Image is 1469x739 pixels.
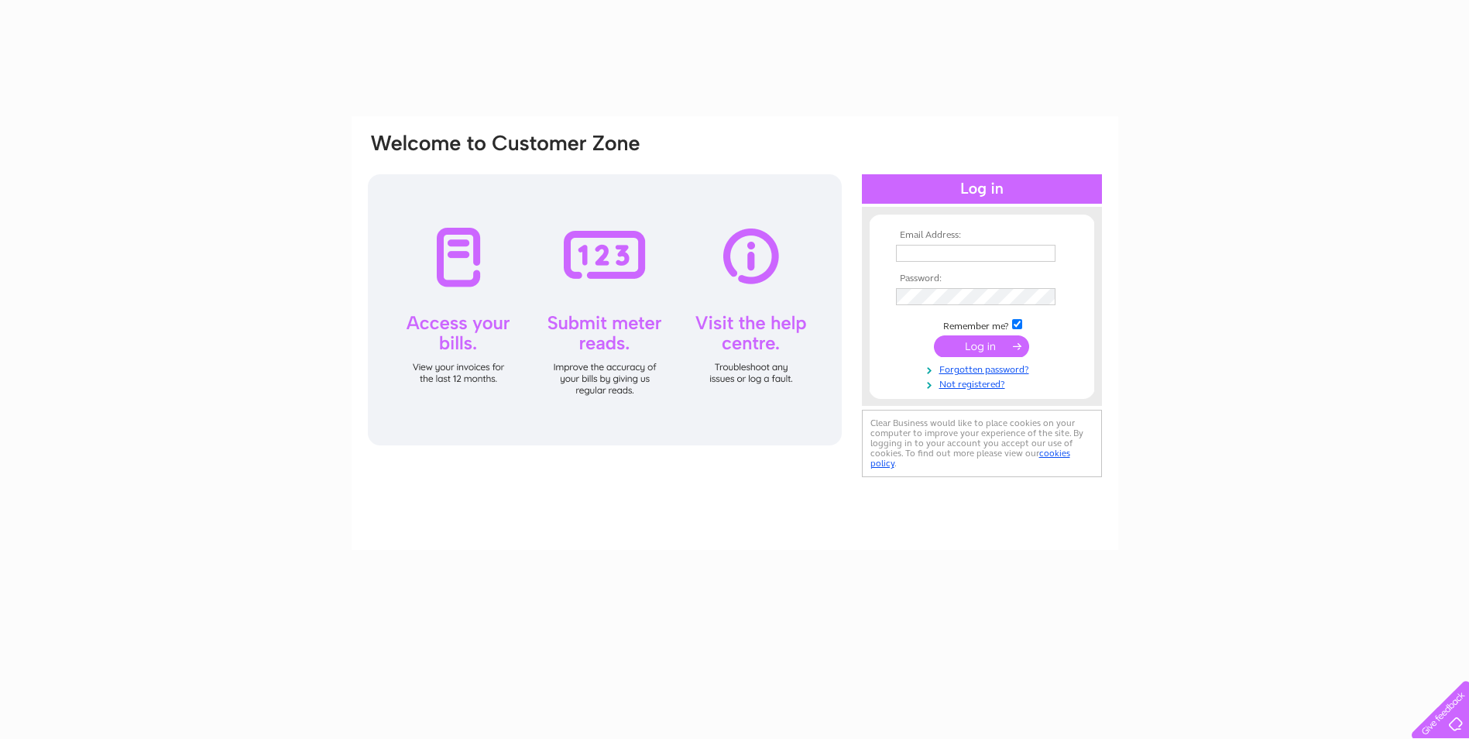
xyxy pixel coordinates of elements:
[934,335,1029,357] input: Submit
[870,448,1070,469] a: cookies policy
[892,273,1072,284] th: Password:
[892,230,1072,241] th: Email Address:
[896,376,1072,390] a: Not registered?
[862,410,1102,477] div: Clear Business would like to place cookies on your computer to improve your experience of the sit...
[892,317,1072,332] td: Remember me?
[896,361,1072,376] a: Forgotten password?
